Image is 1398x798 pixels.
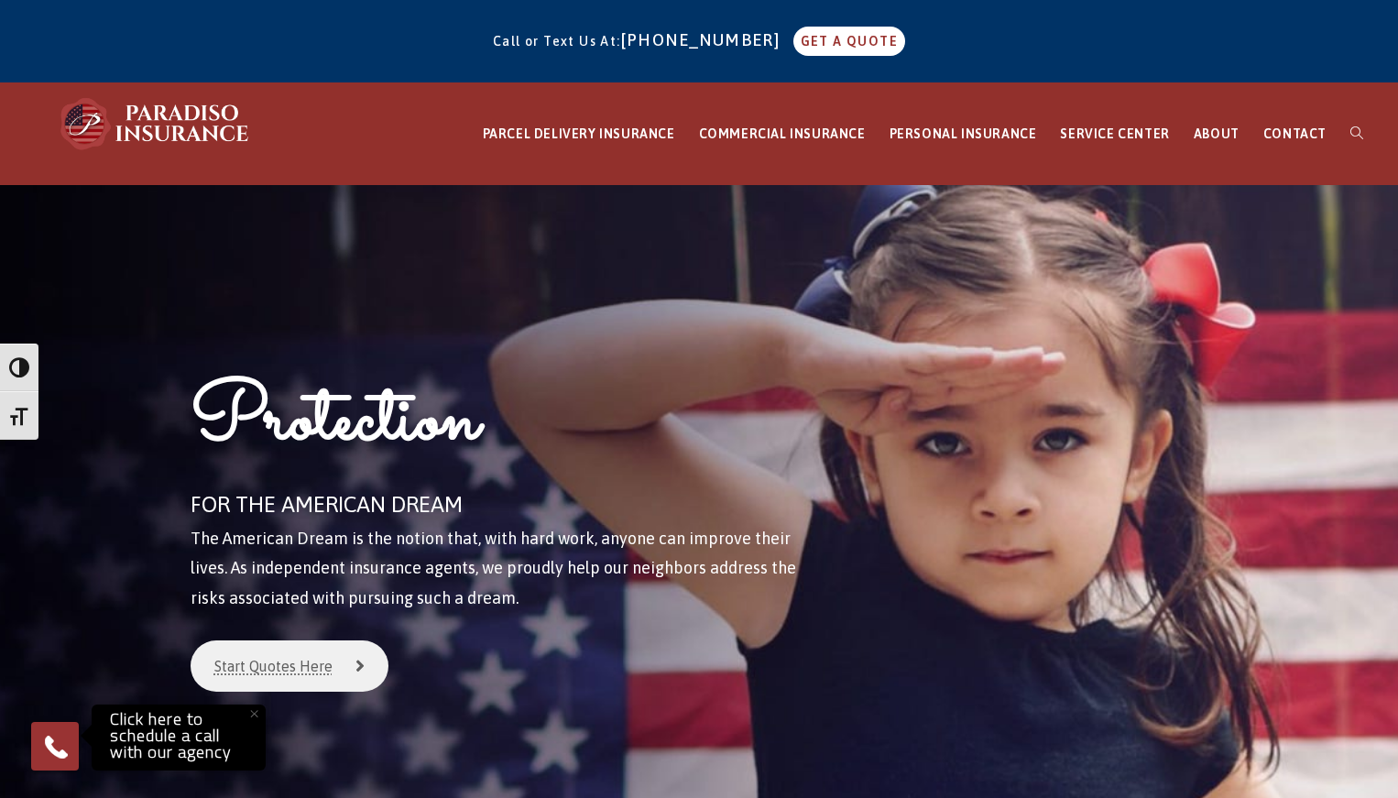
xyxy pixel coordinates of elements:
[483,126,675,141] span: PARCEL DELIVERY INSURANCE
[191,492,463,517] span: FOR THE AMERICAN DREAM
[493,34,621,49] span: Call or Text Us At:
[621,30,790,49] a: [PHONE_NUMBER]
[687,83,878,185] a: COMMERCIAL INSURANCE
[1048,83,1181,185] a: SERVICE CENTER
[234,694,274,734] button: Close
[1251,83,1338,185] a: CONTACT
[1194,126,1240,141] span: ABOUT
[191,529,796,607] span: The American Dream is the notion that, with hard work, anyone can improve their lives. As indepen...
[878,83,1049,185] a: PERSONAL INSURANCE
[471,83,687,185] a: PARCEL DELIVERY INSURANCE
[191,368,808,485] h1: Protection
[699,126,866,141] span: COMMERCIAL INSURANCE
[793,27,905,56] a: GET A QUOTE
[1060,126,1169,141] span: SERVICE CENTER
[1263,126,1327,141] span: CONTACT
[890,126,1037,141] span: PERSONAL INSURANCE
[41,732,71,761] img: Phone icon
[1182,83,1251,185] a: ABOUT
[96,709,261,766] p: Click here to schedule a call with our agency
[191,640,388,692] a: Start Quotes Here
[55,96,257,151] img: Paradiso Insurance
